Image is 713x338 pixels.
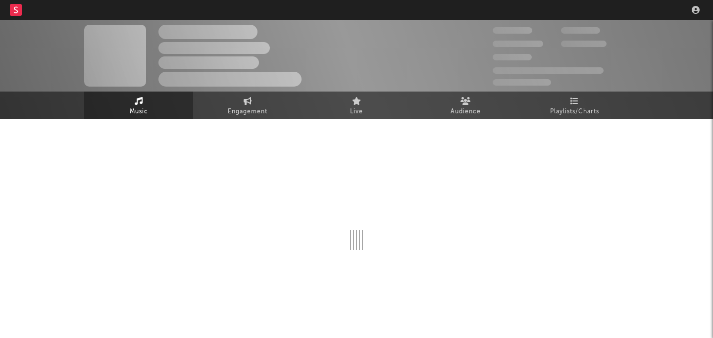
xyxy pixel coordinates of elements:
a: Engagement [193,92,302,119]
a: Music [84,92,193,119]
span: Jump Score: 85.0 [493,79,551,86]
a: Audience [411,92,520,119]
span: Engagement [228,106,267,118]
a: Live [302,92,411,119]
span: Playlists/Charts [550,106,599,118]
span: Audience [451,106,481,118]
a: Playlists/Charts [520,92,629,119]
span: Music [130,106,148,118]
span: 50,000,000 Monthly Listeners [493,67,604,74]
span: 300,000 [493,27,532,34]
span: 100,000 [561,27,600,34]
span: 100,000 [493,54,532,60]
span: Live [350,106,363,118]
span: 50,000,000 [493,41,543,47]
span: 1,000,000 [561,41,607,47]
